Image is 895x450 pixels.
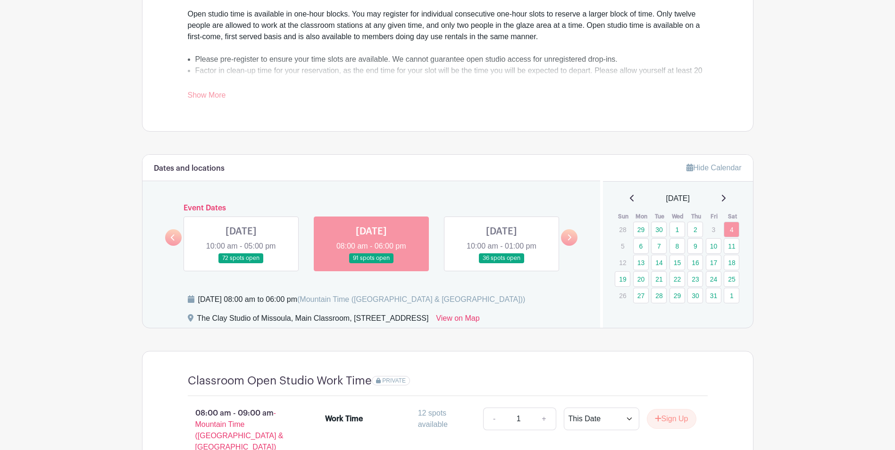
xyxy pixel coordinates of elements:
a: 21 [651,271,667,287]
a: Hide Calendar [686,164,741,172]
li: Please pre-register to ensure your time slots are available. We cannot guarantee open studio acce... [195,54,708,65]
a: 29 [633,222,649,237]
a: 10 [706,238,721,254]
a: 17 [706,255,721,270]
a: 15 [669,255,685,270]
a: 29 [669,288,685,303]
span: (Mountain Time ([GEOGRAPHIC_DATA] & [GEOGRAPHIC_DATA])) [297,295,525,303]
a: 1 [669,222,685,237]
a: 7 [651,238,667,254]
a: View on Map [436,313,479,328]
a: 8 [669,238,685,254]
li: Factor in clean-up time for your reservation, as the end time for your slot will be the time you ... [195,65,708,88]
a: 14 [651,255,667,270]
div: Open studio time is available in one-hour blocks. You may register for individual consecutive one... [188,8,708,42]
div: Work Time [325,413,363,425]
a: 25 [724,271,739,287]
a: 19 [615,271,630,287]
p: 12 [615,255,630,270]
p: 5 [615,239,630,253]
a: 24 [706,271,721,287]
div: 12 spots available [418,408,476,430]
a: 2 [687,222,703,237]
a: 13 [633,255,649,270]
th: Wed [669,212,687,221]
span: [DATE] [666,193,690,204]
a: 6 [633,238,649,254]
a: + [532,408,556,430]
a: 11 [724,238,739,254]
a: 16 [687,255,703,270]
th: Tue [651,212,669,221]
h4: Classroom Open Studio Work Time [188,374,372,388]
a: 1 [724,288,739,303]
p: 26 [615,288,630,303]
a: 30 [687,288,703,303]
p: 28 [615,222,630,237]
a: 18 [724,255,739,270]
a: - [483,408,505,430]
div: [DATE] 08:00 am to 06:00 pm [198,294,526,305]
div: The Clay Studio of Missoula, Main Classroom, [STREET_ADDRESS] [197,313,429,328]
th: Fri [705,212,724,221]
a: 22 [669,271,685,287]
button: Sign Up [647,409,696,429]
h6: Dates and locations [154,164,225,173]
h6: Event Dates [182,204,561,213]
a: 4 [724,222,739,237]
a: 28 [651,288,667,303]
th: Sun [614,212,633,221]
th: Thu [687,212,705,221]
p: 3 [706,222,721,237]
a: 20 [633,271,649,287]
a: 27 [633,288,649,303]
th: Sat [723,212,742,221]
a: 30 [651,222,667,237]
th: Mon [633,212,651,221]
a: Show More [188,91,226,103]
a: 23 [687,271,703,287]
a: 9 [687,238,703,254]
a: 31 [706,288,721,303]
span: PRIVATE [382,377,406,384]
